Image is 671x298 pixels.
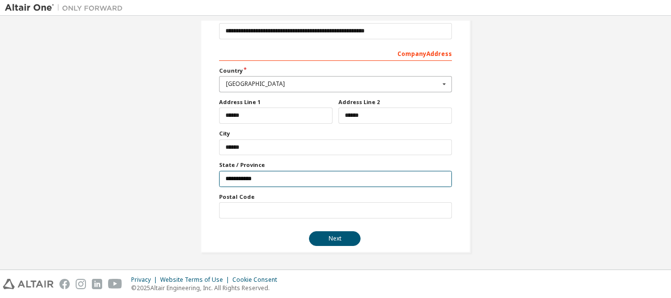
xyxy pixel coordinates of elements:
img: linkedin.svg [92,279,102,289]
div: Privacy [131,276,160,284]
p: © 2025 Altair Engineering, Inc. All Rights Reserved. [131,284,283,292]
label: Address Line 1 [219,98,333,106]
label: Country [219,67,452,75]
button: Next [309,231,361,246]
img: instagram.svg [76,279,86,289]
div: Website Terms of Use [160,276,232,284]
div: Company Address [219,45,452,61]
div: Cookie Consent [232,276,283,284]
label: City [219,130,452,137]
label: Address Line 2 [338,98,452,106]
img: altair_logo.svg [3,279,54,289]
img: youtube.svg [108,279,122,289]
label: State / Province [219,161,452,169]
img: facebook.svg [59,279,70,289]
div: [GEOGRAPHIC_DATA] [226,81,440,87]
label: Postal Code [219,193,452,201]
img: Altair One [5,3,128,13]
